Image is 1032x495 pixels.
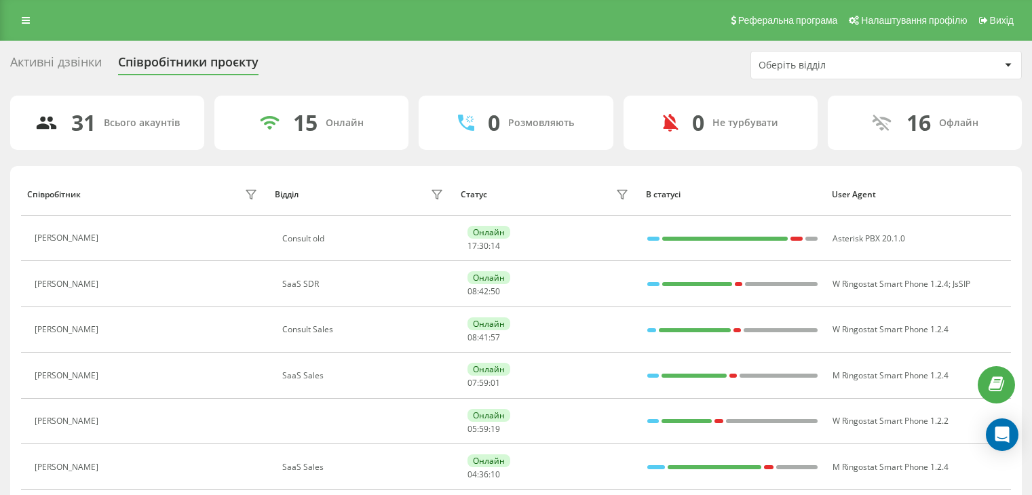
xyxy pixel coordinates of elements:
span: 08 [467,285,477,297]
span: Asterisk PBX 20.1.0 [833,233,905,244]
div: Оберіть відділ [759,60,921,71]
span: 19 [491,423,500,435]
div: 0 [692,110,704,136]
div: : : [467,470,500,479]
div: [PERSON_NAME] [35,325,102,334]
span: 04 [467,469,477,480]
span: 17 [467,240,477,252]
div: Онлайн [467,226,510,239]
div: [PERSON_NAME] [35,416,102,426]
div: Активні дзвінки [10,55,102,76]
div: SaaS Sales [282,371,447,380]
span: W Ringostat Smart Phone 1.2.4 [833,323,949,335]
div: SaaS SDR [282,279,447,289]
span: M Ringostat Smart Phone 1.2.4 [833,370,949,381]
span: Реферальна програма [738,15,838,26]
div: Open Intercom Messenger [986,418,1018,451]
span: 14 [491,240,500,252]
div: 15 [293,110,318,136]
div: 31 [71,110,96,136]
div: Всього акаунтів [104,117,180,129]
div: Онлайн [467,454,510,467]
span: JsSIP [953,278,970,290]
div: Не турбувати [712,117,778,129]
div: Офлайн [939,117,978,129]
span: Вихід [990,15,1014,26]
div: Онлайн [326,117,364,129]
div: В статусі [646,190,819,199]
div: 16 [906,110,931,136]
div: : : [467,424,500,434]
div: Онлайн [467,409,510,422]
span: 08 [467,332,477,343]
span: 50 [491,285,500,297]
div: 0 [488,110,500,136]
span: W Ringostat Smart Phone 1.2.2 [833,415,949,427]
span: 59 [479,377,489,389]
div: [PERSON_NAME] [35,462,102,472]
span: Налаштування профілю [861,15,967,26]
div: Розмовляють [508,117,574,129]
div: Відділ [275,190,299,199]
div: Статус [461,190,487,199]
div: [PERSON_NAME] [35,233,102,243]
div: [PERSON_NAME] [35,371,102,380]
div: Онлайн [467,317,510,330]
div: Співробітник [27,190,81,199]
div: Онлайн [467,271,510,284]
span: W Ringostat Smart Phone 1.2.4 [833,278,949,290]
div: : : [467,287,500,296]
div: : : [467,378,500,388]
div: Consult Sales [282,325,447,334]
span: 07 [467,377,477,389]
span: M Ringostat Smart Phone 1.2.4 [833,461,949,473]
span: 10 [491,469,500,480]
span: 05 [467,423,477,435]
div: : : [467,241,500,251]
div: [PERSON_NAME] [35,279,102,289]
div: User Agent [832,190,1005,199]
span: 30 [479,240,489,252]
div: Онлайн [467,363,510,376]
span: 36 [479,469,489,480]
div: SaaS Sales [282,462,447,472]
div: Consult old [282,234,447,243]
div: : : [467,333,500,342]
span: 41 [479,332,489,343]
span: 59 [479,423,489,435]
span: 42 [479,285,489,297]
span: 57 [491,332,500,343]
span: 01 [491,377,500,389]
div: Співробітники проєкту [118,55,259,76]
